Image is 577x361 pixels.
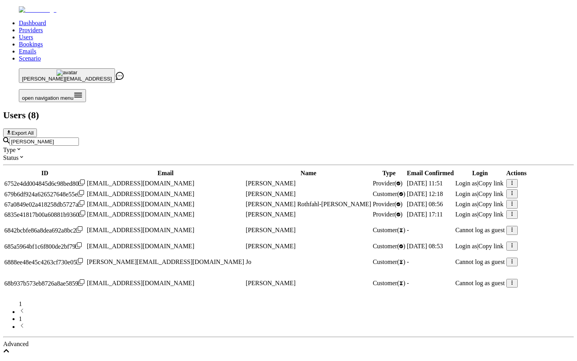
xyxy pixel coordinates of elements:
th: Email [86,169,245,177]
span: [EMAIL_ADDRESS][DOMAIN_NAME] [87,191,194,197]
button: Export All [3,128,37,137]
img: avatar [57,70,77,76]
span: [DATE] 12:18 [407,191,443,197]
div: Type [3,146,574,154]
th: Name [245,169,372,177]
nav: pagination navigation [3,301,574,330]
div: Status [3,154,574,161]
span: [PERSON_NAME] Rothfahl-[PERSON_NAME] [246,201,371,207]
span: validated [373,201,403,207]
a: Dashboard [19,20,46,26]
div: | [455,191,505,198]
th: Type [372,169,406,177]
span: Customer ( ) [373,258,405,265]
button: avatar[PERSON_NAME][EMAIL_ADDRESS] [19,68,115,83]
div: Click to copy [4,200,85,208]
span: Advanced [3,341,29,347]
th: ID [4,169,86,177]
li: previous page button [19,308,574,315]
div: Click to copy [4,258,85,266]
span: Login as [455,191,477,197]
p: Cannot log as guest [455,227,505,234]
span: Customer ( ) [373,280,405,286]
span: [DATE] 08:56 [407,201,443,207]
span: Login as [455,180,477,187]
span: [PERSON_NAME] [246,180,296,187]
span: Copy link [478,243,504,249]
span: Copy link [478,211,504,218]
div: Click to copy [4,242,85,250]
a: Emails [19,48,36,55]
input: Search by email [9,137,79,146]
span: [PERSON_NAME] [246,227,296,233]
span: [EMAIL_ADDRESS][DOMAIN_NAME] [87,201,194,207]
li: pagination item 1 active [19,315,574,323]
img: Fluum Logo [19,6,57,13]
span: [EMAIL_ADDRESS][DOMAIN_NAME] [87,227,194,233]
div: Click to copy [4,279,85,287]
span: validated [373,211,403,218]
a: Users [19,34,33,40]
span: [PERSON_NAME] [246,211,296,218]
span: [EMAIL_ADDRESS][DOMAIN_NAME] [87,243,194,249]
span: [EMAIL_ADDRESS][DOMAIN_NAME] [87,180,194,187]
span: [PERSON_NAME] [246,191,296,197]
div: | [455,211,505,218]
div: | [455,243,505,250]
span: Login as [455,243,477,249]
th: Email Confirmed [407,169,455,177]
div: | [455,180,505,187]
span: [DATE] 08:53 [407,243,443,249]
a: Providers [19,27,43,33]
span: open navigation menu [22,95,73,101]
span: Jo [246,258,251,265]
button: Open menu [19,89,86,102]
span: [EMAIL_ADDRESS][DOMAIN_NAME] [87,280,194,286]
span: Customer ( ) [373,227,405,233]
div: Click to copy [4,180,85,187]
div: Click to copy [4,211,85,218]
th: Login [455,169,505,177]
span: Copy link [478,191,504,197]
span: [PERSON_NAME] [246,280,296,286]
span: [DATE] 11:51 [407,180,443,187]
span: [DATE] 17:11 [407,211,443,218]
span: - [407,280,409,286]
span: validated [373,243,405,249]
p: Cannot log as guest [455,258,505,266]
div: | [455,201,505,208]
span: [PERSON_NAME][EMAIL_ADDRESS][DOMAIN_NAME] [87,258,244,265]
p: Cannot log as guest [455,280,505,287]
span: [PERSON_NAME] [246,243,296,249]
div: Click to copy [4,226,85,234]
span: Login as [455,211,477,218]
span: [EMAIL_ADDRESS][DOMAIN_NAME] [87,211,194,218]
span: Copy link [478,180,504,187]
span: - [407,258,409,265]
li: next page button [19,323,574,330]
span: 1 [19,301,22,307]
th: Actions [506,169,527,177]
div: Click to copy [4,190,85,198]
a: Scenario [19,55,41,62]
span: [PERSON_NAME][EMAIL_ADDRESS] [22,76,112,82]
h2: Users ( 8 ) [3,110,574,121]
span: validated [373,180,403,187]
span: Login as [455,201,477,207]
span: - [407,227,409,233]
a: Bookings [19,41,43,48]
span: validated [373,191,405,197]
span: Copy link [478,201,504,207]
